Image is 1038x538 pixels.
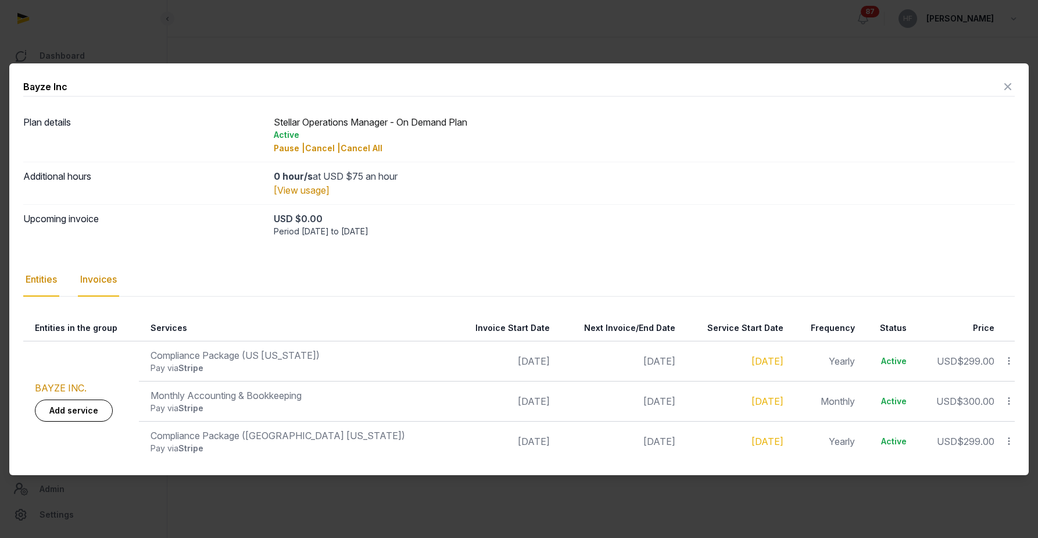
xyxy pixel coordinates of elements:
[151,362,444,374] div: Pay via
[274,143,305,153] span: Pause |
[643,396,675,407] span: [DATE]
[274,115,1015,155] div: Stellar Operations Manager - On Demand Plan
[23,263,1015,297] nav: Tabs
[557,315,682,341] th: Next Invoice/End Date
[151,429,444,443] div: Compliance Package ([GEOGRAPHIC_DATA] [US_STATE])
[450,421,557,461] td: [DATE]
[23,263,59,297] div: Entities
[78,263,119,297] div: Invoices
[790,341,862,381] td: Yearly
[274,170,313,182] strong: 0 hour/s
[178,443,203,453] span: Stripe
[23,169,264,197] dt: Additional hours
[790,315,862,341] th: Frequency
[23,115,264,155] dt: Plan details
[274,184,330,196] a: [View usage]
[151,443,444,454] div: Pay via
[957,355,994,367] span: $299.00
[790,421,862,461] td: Yearly
[874,355,907,367] div: Active
[274,129,1015,141] div: Active
[450,315,557,341] th: Invoice Start Date
[151,348,444,362] div: Compliance Package (US [US_STATE])
[23,80,67,94] div: Bayze Inc
[274,169,1015,183] div: at USD $75 an hour
[151,402,444,414] div: Pay via
[151,389,444,402] div: Monthly Accounting & Bookkeeping
[751,355,783,367] a: [DATE]
[178,403,203,413] span: Stripe
[23,212,264,237] dt: Upcoming invoice
[957,396,994,407] span: $300.00
[937,355,957,367] span: USD
[450,341,557,381] td: [DATE]
[682,315,790,341] th: Service Start Date
[35,382,87,394] a: BAYZE INC.
[23,315,139,341] th: Entities in the group
[305,143,341,153] span: Cancel |
[274,226,1015,237] div: Period [DATE] to [DATE]
[874,436,907,447] div: Active
[139,315,451,341] th: Services
[643,436,675,447] span: [DATE]
[862,315,914,341] th: Status
[914,315,1001,341] th: Price
[450,381,557,421] td: [DATE]
[936,396,957,407] span: USD
[274,212,1015,226] div: USD $0.00
[751,436,783,447] a: [DATE]
[643,355,675,367] span: [DATE]
[790,381,862,421] td: Monthly
[957,436,994,447] span: $299.00
[751,396,783,407] a: [DATE]
[341,143,382,153] span: Cancel All
[874,396,907,407] div: Active
[35,400,113,422] a: Add service
[178,363,203,373] span: Stripe
[937,436,957,447] span: USD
